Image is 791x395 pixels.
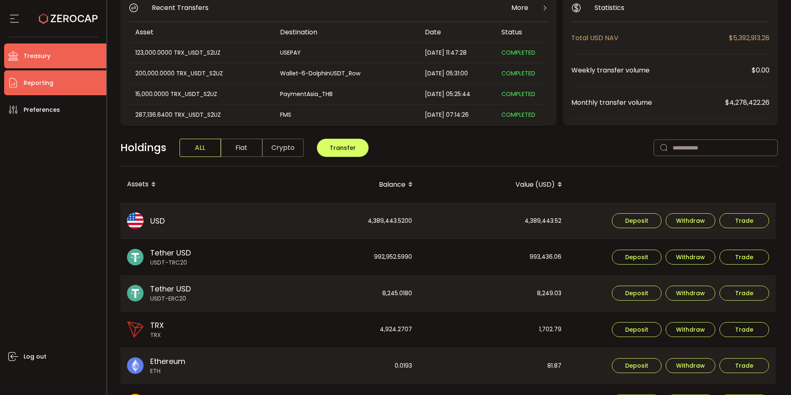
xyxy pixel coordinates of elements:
span: ALL [180,139,221,157]
div: FMS [273,110,417,120]
div: 993,436.06 [419,239,568,275]
div: Asset [129,27,273,37]
div: Status [495,27,547,37]
span: Preferences [24,104,60,116]
button: Trade [719,322,769,337]
div: 200,000.0000 TRX_USDT_S2UZ [129,69,273,78]
span: Transfer [330,144,356,152]
span: Fiat [221,139,262,157]
span: TRX [150,320,164,331]
div: Date [418,27,495,37]
span: Total USD NAV [571,33,729,43]
button: Trade [719,358,769,373]
button: Transfer [317,139,369,157]
span: TRX [150,331,164,340]
span: COMPLETED [501,90,535,98]
span: Deposit [625,254,648,260]
span: Trade [735,290,753,296]
span: Trade [735,363,753,369]
span: USDT-ERC20 [150,294,191,303]
div: 4,389,443.5200 [270,203,419,239]
iframe: Chat Widget [750,355,791,395]
span: Statistics [594,2,624,13]
span: Deposit [625,363,648,369]
span: Withdraw [676,218,705,224]
button: Withdraw [666,250,715,265]
div: USEPAY [273,48,417,58]
button: Deposit [612,250,662,265]
div: 8,249.03 [419,276,568,311]
span: COMPLETED [501,111,535,119]
div: 1,702.79 [419,311,568,348]
img: eth_portfolio.svg [127,357,144,374]
div: 8,245.0180 [270,276,419,311]
div: 15,000.0000 TRX_USDT_S2UZ [129,89,273,99]
button: Trade [719,286,769,301]
div: Value (USD) [419,178,569,192]
img: trx_portfolio.png [127,321,144,338]
span: Withdraw [676,363,705,369]
span: $4,278,422.26 [725,97,769,108]
span: Trade [735,218,753,224]
button: Deposit [612,286,662,301]
span: Tether USD [150,283,191,294]
span: Withdraw [676,327,705,332]
div: PaymentAsia_THB [273,89,417,99]
div: [DATE] 11:47:28 [418,48,495,58]
span: COMPLETED [501,48,535,57]
span: Treasury [24,50,50,62]
span: Monthly transfer volume [571,97,725,108]
button: Trade [719,213,769,228]
span: Deposit [625,290,648,296]
button: Deposit [612,213,662,228]
button: Withdraw [666,286,715,301]
span: USD [150,215,165,226]
span: Withdraw [676,254,705,260]
span: Deposit [625,327,648,332]
div: 123,000.0000 TRX_USDT_S2UZ [129,48,273,58]
span: Recent Transfers [152,2,209,13]
button: Deposit [612,358,662,373]
span: Log out [24,351,46,363]
button: Withdraw [666,322,715,337]
span: More [511,2,528,13]
div: Balance [270,178,419,192]
button: Deposit [612,322,662,337]
span: Crypto [262,139,304,157]
span: Deposit [625,218,648,224]
div: 4,389,443.52 [419,203,568,239]
div: Destination [273,27,418,37]
span: Tether USD [150,247,191,258]
button: Trade [719,250,769,265]
span: Trade [735,254,753,260]
img: usd_portfolio.svg [127,212,144,229]
div: 4,924.2707 [270,311,419,348]
div: 0.0193 [270,348,419,384]
span: Holdings [120,140,166,156]
div: 992,952.5990 [270,239,419,275]
span: ETH [150,367,185,376]
div: 81.87 [419,348,568,384]
span: Reporting [24,77,53,89]
div: [DATE] 07:14:26 [418,110,495,120]
span: Trade [735,327,753,332]
div: Wallet-6-DolphinUSDT_Row [273,69,417,78]
div: [DATE] 05:31:00 [418,69,495,78]
span: Ethereum [150,356,185,367]
button: Withdraw [666,358,715,373]
span: Withdraw [676,290,705,296]
div: Assets [120,178,270,192]
span: $0.00 [752,65,769,75]
span: Weekly transfer volume [571,65,752,75]
img: usdt_portfolio.svg [127,285,144,301]
img: usdt_portfolio.svg [127,249,144,265]
button: Withdraw [666,213,715,228]
div: 287,136.6400 TRX_USDT_S2UZ [129,110,273,120]
span: USDT-TRC20 [150,258,191,267]
span: COMPLETED [501,69,535,77]
div: [DATE] 05:25:44 [418,89,495,99]
span: $5,392,913.28 [729,33,769,43]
